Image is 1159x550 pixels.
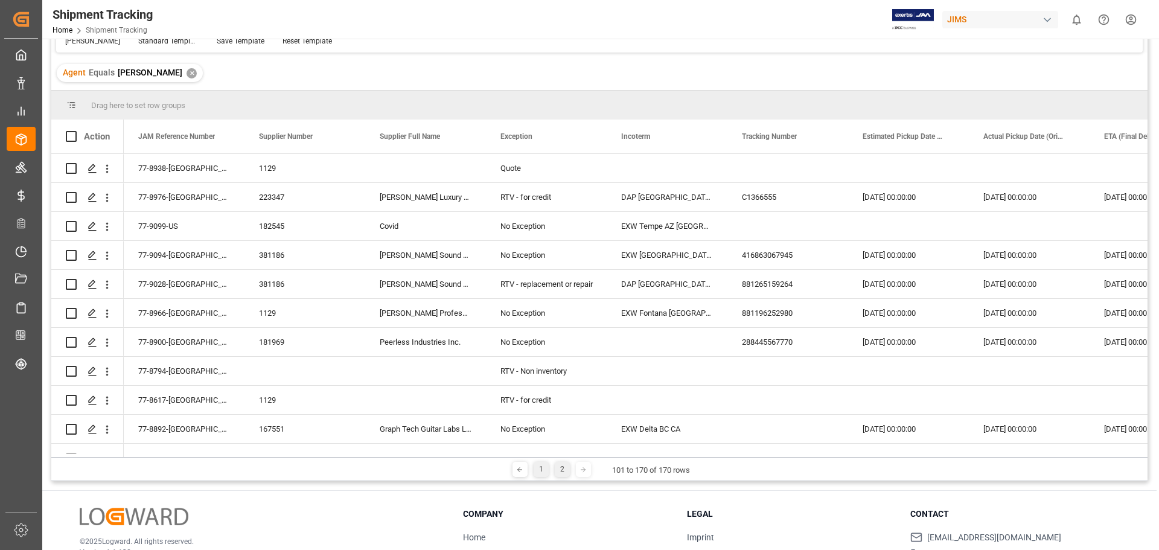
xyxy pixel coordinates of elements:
[244,154,365,182] div: 1129
[983,132,1064,141] span: Actual Pickup Date (Origin)
[500,213,592,240] div: No Exception
[138,132,215,141] span: JAM Reference Number
[727,183,848,211] div: C1366555
[534,462,549,477] div: 1
[607,241,727,269] div: EXW [GEOGRAPHIC_DATA], [GEOGRAPHIC_DATA]
[848,328,969,356] div: [DATE] 00:00:00
[942,11,1058,28] div: JIMS
[500,241,592,269] div: No Exception
[500,415,592,443] div: No Exception
[848,241,969,269] div: [DATE] 00:00:00
[124,357,244,385] div: 77-8794-[GEOGRAPHIC_DATA]
[863,132,943,141] span: Estimated Pickup Date (Origin)
[607,299,727,327] div: EXW Fontana [GEOGRAPHIC_DATA] [GEOGRAPHIC_DATA]
[244,299,365,327] div: 1129
[244,444,365,472] div: 2152
[727,270,848,298] div: 881265159264
[365,212,486,240] div: Covid
[500,132,532,141] span: Exception
[365,270,486,298] div: [PERSON_NAME] Sound LLC
[124,299,244,327] div: 77-8966-[GEOGRAPHIC_DATA]
[51,270,124,299] div: Press SPACE to select this row.
[500,299,592,327] div: No Exception
[80,508,188,525] img: Logward Logo
[927,531,1061,544] span: [EMAIL_ADDRESS][DOMAIN_NAME]
[124,415,244,443] div: 77-8892-[GEOGRAPHIC_DATA]
[742,132,797,141] span: Tracking Number
[365,241,486,269] div: [PERSON_NAME] Sound LLC
[244,212,365,240] div: 182545
[53,26,72,34] a: Home
[500,270,592,298] div: RTV - replacement or repair
[124,386,244,414] div: 77-8617-[GEOGRAPHIC_DATA]
[621,132,650,141] span: Incoterm
[124,241,244,269] div: 77-9094-[GEOGRAPHIC_DATA]
[848,183,969,211] div: [DATE] 00:00:00
[244,415,365,443] div: 167551
[91,101,185,110] span: Drag here to set row groups
[51,212,124,241] div: Press SPACE to select this row.
[969,415,1090,443] div: [DATE] 00:00:00
[1090,6,1117,33] button: Help Center
[217,36,264,46] div: Save Template
[892,9,934,30] img: Exertis%20JAM%20-%20Email%20Logo.jpg_1722504956.jpg
[80,536,433,547] p: © 2025 Logward. All rights reserved.
[848,444,969,472] div: [DATE] 00:00:00
[51,357,124,386] div: Press SPACE to select this row.
[463,532,485,542] a: Home
[687,508,896,520] h3: Legal
[607,212,727,240] div: EXW Tempe AZ [GEOGRAPHIC_DATA]
[607,270,727,298] div: DAP [GEOGRAPHIC_DATA], [GEOGRAPHIC_DATA], [GEOGRAPHIC_DATA]
[380,132,440,141] span: Supplier Full Name
[51,386,124,415] div: Press SPACE to select this row.
[51,299,124,328] div: Press SPACE to select this row.
[51,241,124,270] div: Press SPACE to select this row.
[727,299,848,327] div: 881196252980
[969,270,1090,298] div: [DATE] 00:00:00
[727,444,848,472] div: 880927604506
[65,36,120,46] div: [PERSON_NAME]
[51,444,124,473] div: Press SPACE to select this row.
[51,415,124,444] div: Press SPACE to select this row.
[51,183,124,212] div: Press SPACE to select this row.
[555,462,570,477] div: 2
[124,444,244,472] div: 77-8774-[GEOGRAPHIC_DATA]
[500,444,592,472] div: No Exception
[53,5,153,24] div: Shipment Tracking
[500,357,592,385] div: RTV - Non inventory
[124,328,244,356] div: 77-8900-[GEOGRAPHIC_DATA]
[89,68,115,77] span: Equals
[500,155,592,182] div: Quote
[607,444,727,472] div: EXW Fontana, [GEOGRAPHIC_DATA],[GEOGRAPHIC_DATA]
[969,328,1090,356] div: [DATE] 00:00:00
[848,415,969,443] div: [DATE] 00:00:00
[848,299,969,327] div: [DATE] 00:00:00
[124,270,244,298] div: 77-9028-[GEOGRAPHIC_DATA]
[942,8,1063,31] button: JIMS
[244,386,365,414] div: 1129
[365,328,486,356] div: Peerless Industries Inc.
[259,132,313,141] span: Supplier Number
[365,444,486,472] div: [PERSON_NAME] Professional Inc.
[244,328,365,356] div: 181969
[612,464,690,476] div: 101 to 170 of 170 rows
[244,270,365,298] div: 381186
[118,68,182,77] span: [PERSON_NAME]
[910,508,1119,520] h3: Contact
[607,415,727,443] div: EXW Delta BC CA
[969,299,1090,327] div: [DATE] 00:00:00
[500,328,592,356] div: No Exception
[365,415,486,443] div: Graph Tech Guitar Labs Ltd.
[187,68,197,78] div: ✕
[848,270,969,298] div: [DATE] 00:00:00
[969,183,1090,211] div: [DATE] 00:00:00
[727,328,848,356] div: 288445567770
[138,36,199,46] div: Standard Templates
[727,241,848,269] div: 416863067945
[1063,6,1090,33] button: show 0 new notifications
[244,183,365,211] div: 223347
[124,212,244,240] div: 77-9099-US
[283,36,332,46] div: Reset Template
[124,154,244,182] div: 77-8938-[GEOGRAPHIC_DATA]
